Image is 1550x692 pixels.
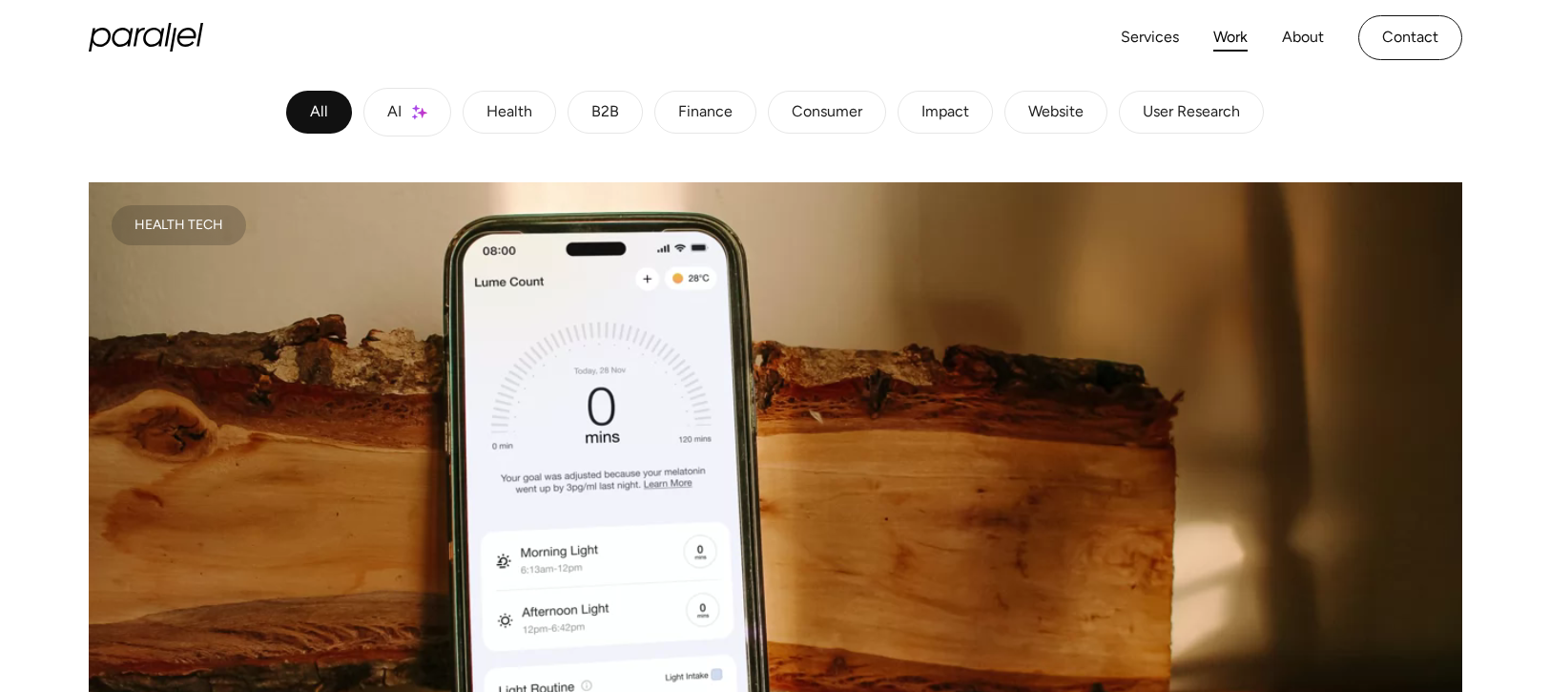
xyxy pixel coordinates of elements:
a: home [89,23,203,52]
a: Work [1213,24,1248,52]
div: Impact [921,107,969,118]
a: About [1282,24,1324,52]
div: All [310,107,328,118]
div: Finance [678,107,733,118]
div: User Research [1143,107,1240,118]
a: Contact [1358,15,1462,60]
div: Consumer [792,107,862,118]
a: Services [1121,24,1179,52]
div: B2B [591,107,619,118]
div: AI [387,107,402,118]
div: Health Tech [134,220,223,230]
div: Health [486,107,532,118]
div: Website [1028,107,1084,118]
